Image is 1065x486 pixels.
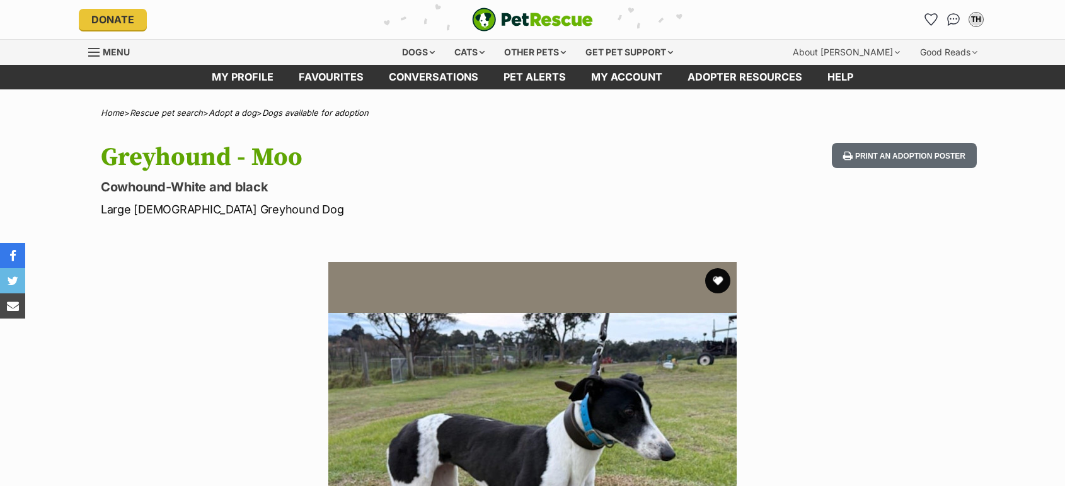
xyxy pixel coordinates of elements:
div: Dogs [393,40,444,65]
div: Get pet support [577,40,682,65]
button: Print an adoption poster [832,143,977,169]
button: favourite [705,268,730,293]
div: Cats [446,40,493,65]
h1: Greyhound - Moo [101,143,634,172]
a: My account [579,65,675,89]
ul: Account quick links [921,9,986,30]
a: My profile [199,65,286,89]
a: Pet alerts [491,65,579,89]
a: Favourites [921,9,941,30]
img: logo-e224e6f780fb5917bec1dbf3a21bbac754714ae5b6737aabdf751b685950b380.svg [472,8,593,31]
a: Rescue pet search [130,108,203,118]
div: Other pets [495,40,575,65]
a: Menu [88,40,139,62]
a: Adopter resources [675,65,815,89]
a: Home [101,108,124,118]
span: Menu [103,47,130,57]
a: Conversations [943,9,964,30]
p: Large [DEMOGRAPHIC_DATA] Greyhound Dog [101,201,634,218]
a: Dogs available for adoption [262,108,369,118]
a: Adopt a dog [209,108,256,118]
a: Donate [79,9,147,30]
div: > > > [69,108,996,118]
a: Favourites [286,65,376,89]
div: TH [970,13,982,26]
a: conversations [376,65,491,89]
img: chat-41dd97257d64d25036548639549fe6c8038ab92f7586957e7f3b1b290dea8141.svg [947,13,960,26]
div: Good Reads [911,40,986,65]
div: About [PERSON_NAME] [784,40,909,65]
p: Cowhound-White and black [101,178,634,196]
button: My account [966,9,986,30]
a: Help [815,65,866,89]
a: PetRescue [472,8,593,31]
